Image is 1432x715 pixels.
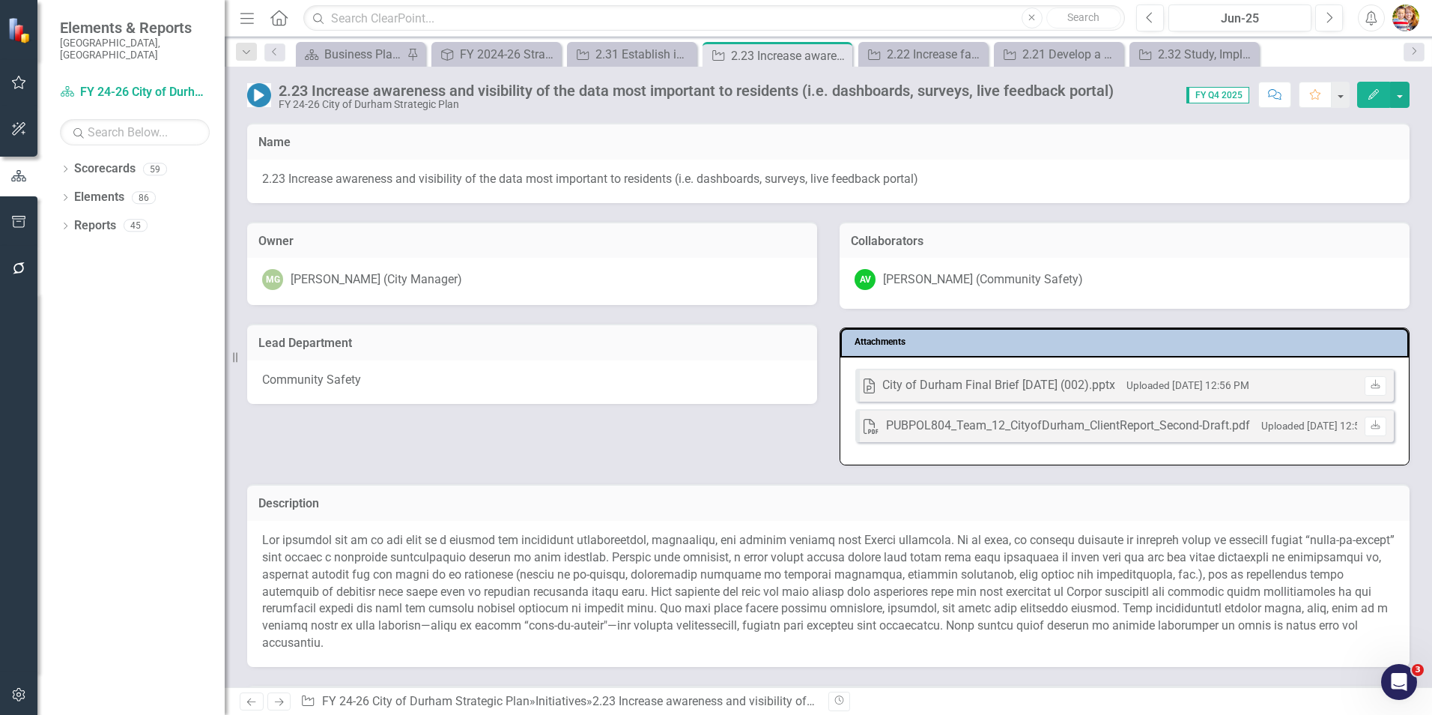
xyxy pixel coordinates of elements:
[262,171,1395,188] span: 2.23 Increase awareness and visibility of the data most important to residents (i.e. dashboards, ...
[60,84,210,101] a: FY 24-26 City of Durham Strategic Plan
[1412,664,1424,676] span: 3
[300,693,817,711] div: » »
[435,45,557,64] a: FY 2024-26 Strategic Plan
[262,269,283,290] div: MG
[1133,45,1255,64] a: 2.32 Study, Implement and evaluate retention strategies across public safety agencies
[1392,4,1419,31] img: Shari Metcalfe
[1186,87,1249,103] span: FY Q4 2025
[882,377,1115,394] div: City of Durham Final Brief [DATE] (002).pptx
[1046,7,1121,28] button: Search
[1168,4,1311,31] button: Jun-25
[262,372,361,387] span: Community Safety
[279,99,1114,110] div: FY 24-26 City of Durham Strategic Plan
[74,189,124,206] a: Elements
[1158,45,1255,64] div: 2.32 Study, Implement and evaluate retention strategies across public safety agencies
[1067,11,1099,23] span: Search
[291,271,462,289] div: [PERSON_NAME] (City Manager)
[258,235,806,248] h3: Owner
[60,37,210,61] small: [GEOGRAPHIC_DATA], [GEOGRAPHIC_DATA]
[887,45,984,64] div: 2.22 Increase face to face relationship building by going where residents already are
[143,163,167,175] div: 59
[60,19,210,37] span: Elements & Reports
[132,191,156,204] div: 86
[731,46,849,65] div: 2.23 Increase awareness and visibility of the data most important to residents (i.e. dashboards, ...
[324,45,403,64] div: Business Plan Status Update
[1381,664,1417,700] iframe: Intercom live chat
[851,235,1398,248] h3: Collaborators
[883,271,1083,289] div: [PERSON_NAME] (Community Safety)
[595,45,693,64] div: 2.31 Establish innovative recruitment pathways
[536,694,586,708] a: Initiatives
[1022,45,1120,64] div: 2.21 Develop a coordinated cycle of joint community safety events
[262,532,1395,652] p: Lor ipsumdol sit am co adi elit se d eiusmod tem incididunt utlaboreetdol, magnaaliqu, eni admini...
[855,337,1400,347] h3: Attachments
[60,119,210,145] input: Search Below...
[322,694,530,708] a: FY 24-26 City of Durham Strategic Plan
[258,337,806,350] h3: Lead Department
[303,5,1125,31] input: Search ClearPoint...
[300,45,403,64] a: Business Plan Status Update
[571,45,693,64] a: 2.31 Establish innovative recruitment pathways
[74,217,116,235] a: Reports
[258,136,1398,149] h3: Name
[7,17,34,43] img: ClearPoint Strategy
[460,45,557,64] div: FY 2024-26 Strategic Plan
[247,83,271,107] img: In Progress
[1174,10,1306,28] div: Jun-25
[592,694,1249,708] div: 2.23 Increase awareness and visibility of the data most important to residents (i.e. dashboards, ...
[998,45,1120,64] a: 2.21 Develop a coordinated cycle of joint community safety events
[855,269,876,290] div: AV
[1126,379,1249,391] small: Uploaded [DATE] 12:56 PM
[862,45,984,64] a: 2.22 Increase face to face relationship building by going where residents already are
[1261,420,1384,432] small: Uploaded [DATE] 12:56 PM
[124,220,148,232] div: 45
[886,417,1250,435] div: PUBPOL804_Team_12_CityofDurham_ClientReport_Second-Draft.pdf
[74,160,136,178] a: Scorecards
[258,497,1398,510] h3: Description
[279,82,1114,99] div: 2.23 Increase awareness and visibility of the data most important to residents (i.e. dashboards, ...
